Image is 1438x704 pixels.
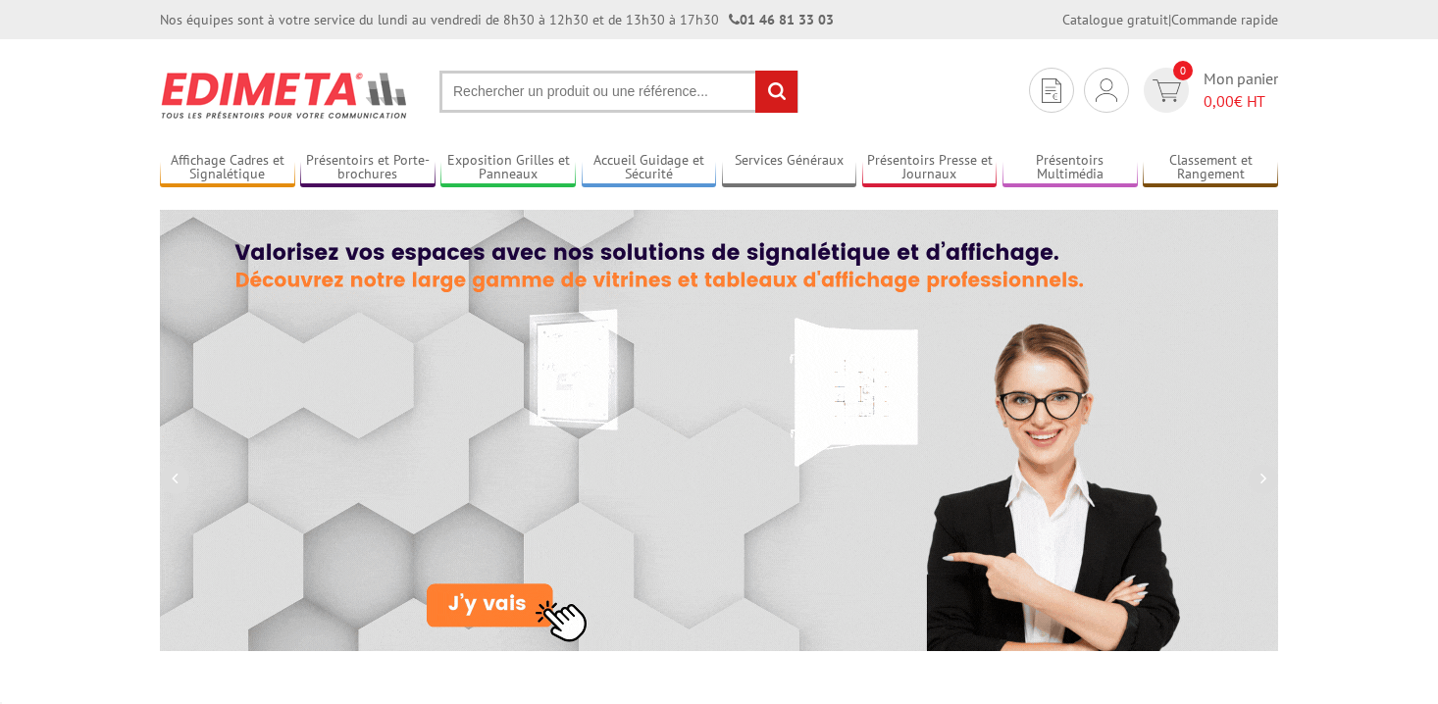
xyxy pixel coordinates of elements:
a: Présentoirs Presse et Journaux [862,152,998,184]
a: Présentoirs Multimédia [1002,152,1138,184]
img: Présentoir, panneau, stand - Edimeta - PLV, affichage, mobilier bureau, entreprise [160,59,410,131]
img: devis rapide [1042,78,1061,103]
span: 0 [1173,61,1193,80]
img: devis rapide [1096,78,1117,102]
span: 0,00 [1204,91,1234,111]
a: Accueil Guidage et Sécurité [582,152,717,184]
img: devis rapide [1153,79,1181,102]
strong: 01 46 81 33 03 [729,11,834,28]
a: Exposition Grilles et Panneaux [440,152,576,184]
a: devis rapide 0 Mon panier 0,00€ HT [1139,68,1278,113]
span: € HT [1204,90,1278,113]
a: Catalogue gratuit [1062,11,1168,28]
input: rechercher [755,71,797,113]
div: Nos équipes sont à votre service du lundi au vendredi de 8h30 à 12h30 et de 13h30 à 17h30 [160,10,834,29]
span: Mon panier [1204,68,1278,113]
a: Présentoirs et Porte-brochures [300,152,436,184]
a: Services Généraux [722,152,857,184]
input: Rechercher un produit ou une référence... [439,71,798,113]
a: Affichage Cadres et Signalétique [160,152,295,184]
a: Commande rapide [1171,11,1278,28]
a: Classement et Rangement [1143,152,1278,184]
div: | [1062,10,1278,29]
